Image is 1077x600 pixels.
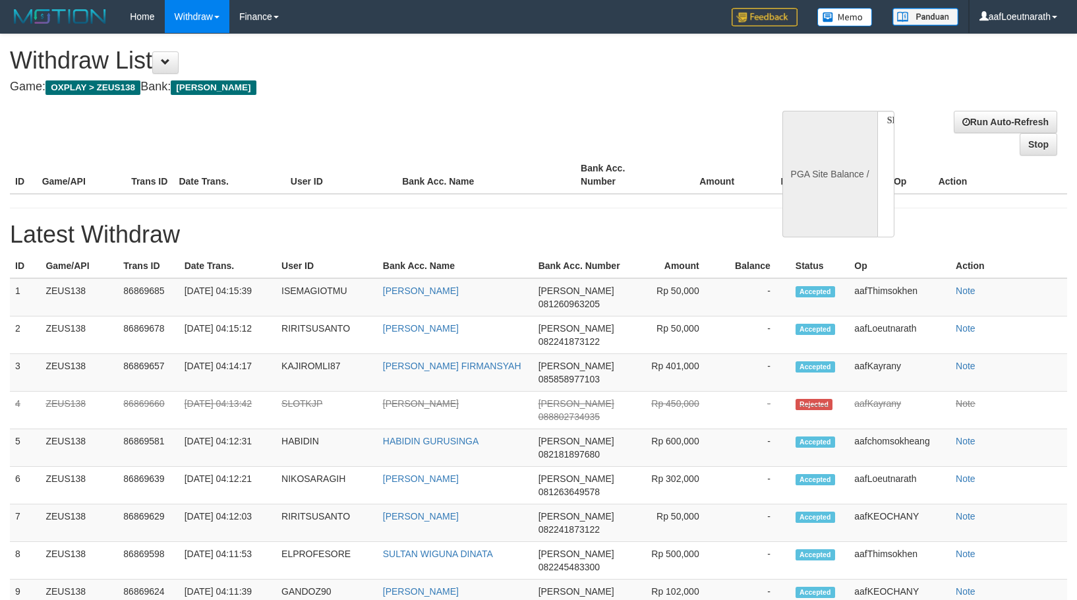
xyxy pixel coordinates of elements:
th: Game/API [37,156,126,194]
td: ZEUS138 [40,278,118,316]
th: Action [950,254,1067,278]
span: [PERSON_NAME] [538,586,614,597]
td: [DATE] 04:13:42 [179,392,276,429]
td: [DATE] 04:12:21 [179,467,276,504]
h1: Latest Withdraw [10,222,1067,248]
td: 6 [10,467,40,504]
a: Note [956,473,975,484]
td: RIRITSUSANTO [276,316,378,354]
td: 86869581 [118,429,179,467]
span: Accepted [796,587,835,598]
td: ZEUS138 [40,504,118,542]
span: 082181897680 [538,449,600,460]
th: ID [10,156,37,194]
th: Game/API [40,254,118,278]
td: HABIDIN [276,429,378,467]
td: 2 [10,316,40,354]
td: - [719,278,790,316]
th: User ID [285,156,397,194]
td: RIRITSUSANTO [276,504,378,542]
div: PGA Site Balance / [782,111,877,237]
td: [DATE] 04:15:12 [179,316,276,354]
span: Accepted [796,474,835,485]
span: 082245483300 [538,562,600,572]
span: 082241873122 [538,336,600,347]
td: 86869639 [118,467,179,504]
a: [PERSON_NAME] FIRMANSYAH [383,361,521,371]
th: Bank Acc. Name [397,156,575,194]
td: 5 [10,429,40,467]
a: [PERSON_NAME] [383,323,459,334]
span: [PERSON_NAME] [538,323,614,334]
span: [PERSON_NAME] [538,436,614,446]
td: ZEUS138 [40,429,118,467]
a: [PERSON_NAME] [383,285,459,296]
img: panduan.png [892,8,958,26]
span: Rejected [796,399,832,410]
td: Rp 500,000 [635,542,718,580]
td: ZEUS138 [40,392,118,429]
td: aafThimsokhen [849,542,950,580]
img: MOTION_logo.png [10,7,110,26]
th: Date Trans. [173,156,285,194]
span: Accepted [796,512,835,523]
th: Action [933,156,1067,194]
td: 86869598 [118,542,179,580]
td: ISEMAGIOTMU [276,278,378,316]
td: - [719,504,790,542]
td: Rp 302,000 [635,467,718,504]
td: 86869685 [118,278,179,316]
span: [PERSON_NAME] [538,398,614,409]
td: - [719,542,790,580]
td: ZEUS138 [40,467,118,504]
td: 4 [10,392,40,429]
a: HABIDIN GURUSINGA [383,436,479,446]
td: 86869660 [118,392,179,429]
span: 085858977103 [538,374,600,384]
td: Rp 50,000 [635,504,718,542]
td: SLOTKJP [276,392,378,429]
a: Note [956,361,975,371]
span: 081263649578 [538,487,600,497]
span: [PERSON_NAME] [171,80,256,95]
img: Button%20Memo.svg [817,8,873,26]
td: ZEUS138 [40,316,118,354]
span: Accepted [796,286,835,297]
td: NIKOSARAGIH [276,467,378,504]
td: [DATE] 04:11:53 [179,542,276,580]
td: [DATE] 04:12:03 [179,504,276,542]
td: - [719,392,790,429]
h1: Withdraw List [10,47,705,74]
td: ZEUS138 [40,542,118,580]
th: Bank Acc. Name [378,254,533,278]
td: Rp 50,000 [635,278,718,316]
th: ID [10,254,40,278]
span: [PERSON_NAME] [538,285,614,296]
th: User ID [276,254,378,278]
th: Op [888,156,933,194]
td: aafLoeutnarath [849,467,950,504]
span: Accepted [796,361,835,373]
span: [PERSON_NAME] [538,549,614,559]
a: [PERSON_NAME] [383,473,459,484]
td: ELPROFESORE [276,542,378,580]
th: Date Trans. [179,254,276,278]
td: aafLoeutnarath [849,316,950,354]
td: Rp 600,000 [635,429,718,467]
th: Bank Acc. Number [533,254,635,278]
a: Note [956,398,975,409]
a: SULTAN WIGUNA DINATA [383,549,493,559]
th: Amount [635,254,718,278]
th: Trans ID [126,156,173,194]
td: 1 [10,278,40,316]
td: aafKayrany [849,354,950,392]
img: Feedback.jpg [732,8,798,26]
a: [PERSON_NAME] [383,511,459,522]
td: ZEUS138 [40,354,118,392]
td: Rp 450,000 [635,392,718,429]
td: [DATE] 04:14:17 [179,354,276,392]
a: Note [956,323,975,334]
td: 86869678 [118,316,179,354]
a: Note [956,549,975,559]
a: Stop [1020,133,1057,156]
